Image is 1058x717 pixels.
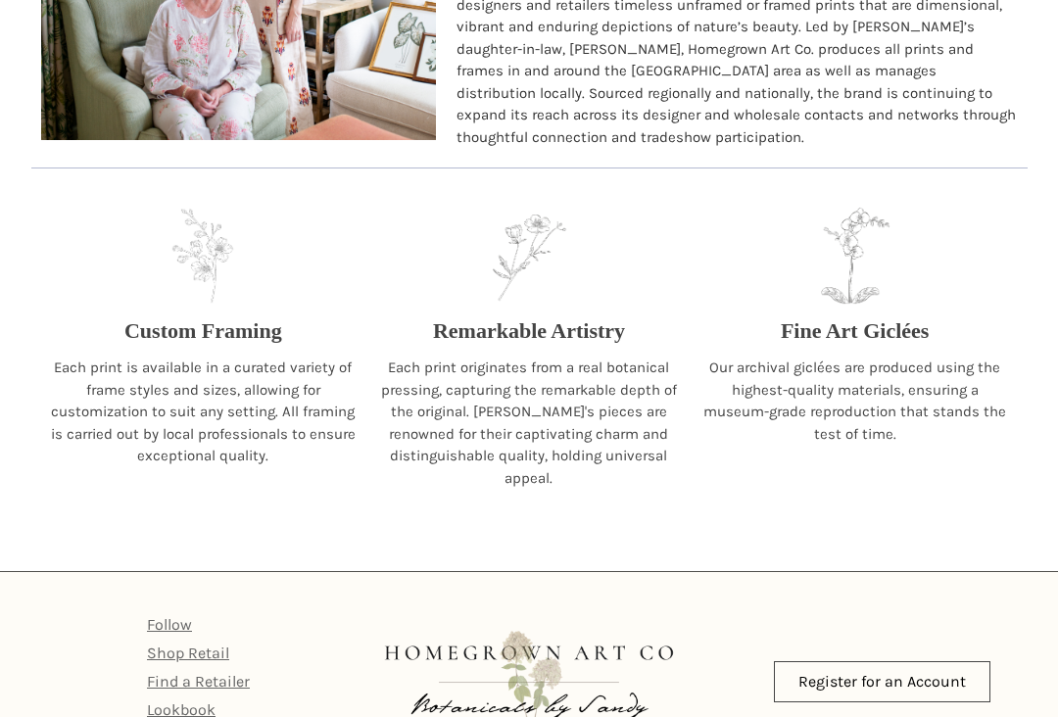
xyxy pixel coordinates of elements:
a: Register for an Account [774,661,990,702]
p: Fine Art Giclées [781,314,930,347]
p: Each print originates from a real botanical pressing, capturing the remarkable depth of the origi... [376,357,682,489]
p: Each print is available in a curated variety of frame styles and sizes, allowing for customizatio... [51,357,357,467]
a: Shop Retail [147,644,229,662]
a: Follow [147,615,192,634]
p: Our archival giclées are produced using the highest-quality materials, ensuring a museum-grade re... [702,357,1008,445]
p: Custom Framing [124,314,282,347]
a: Find a Retailer [147,672,250,691]
p: Remarkable Artistry [433,314,625,347]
